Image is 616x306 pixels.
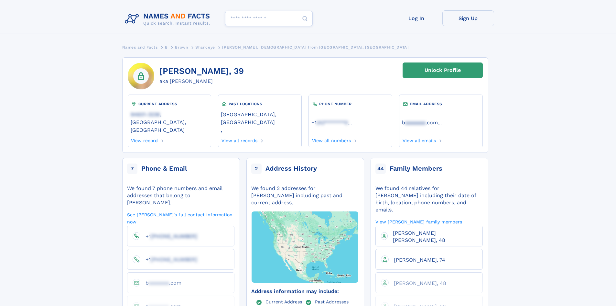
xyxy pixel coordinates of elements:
span: [PERSON_NAME], [DEMOGRAPHIC_DATA] from [GEOGRAPHIC_DATA], [GEOGRAPHIC_DATA] [222,45,408,50]
div: We found 7 phone numbers and email addresses that belong to [PERSON_NAME]. [127,185,234,206]
span: [PERSON_NAME], 74 [394,257,445,263]
span: aaaaaaa [405,119,426,126]
a: See [PERSON_NAME]'s full contact information now [127,211,234,225]
h1: [PERSON_NAME], 39 [159,66,244,76]
span: B [165,45,168,50]
a: Brown [175,43,188,51]
a: 94601-3236, [GEOGRAPHIC_DATA], [GEOGRAPHIC_DATA] [131,111,208,133]
a: Shanceye [195,43,215,51]
span: [PHONE_NUMBER] [151,256,197,263]
a: [GEOGRAPHIC_DATA], [GEOGRAPHIC_DATA] [221,111,298,125]
a: B [165,43,168,51]
a: View all records [221,136,257,143]
a: baaaaaaa.com [140,279,181,286]
span: 7 [127,164,137,174]
div: aka [PERSON_NAME] [159,77,244,85]
a: Current Address [265,299,302,304]
div: Address History [265,164,317,173]
a: [PERSON_NAME] [PERSON_NAME], 48 [388,230,477,243]
a: Log In [391,10,442,26]
a: baaaaaaa.com [402,119,438,126]
span: [PERSON_NAME] [PERSON_NAME], 48 [393,230,445,243]
div: Phone & Email [141,164,187,173]
span: Brown [175,45,188,50]
span: 44 [375,164,386,174]
a: Past Addresses [315,299,349,304]
button: Search Button [297,11,313,27]
a: [PERSON_NAME], 48 [389,280,446,286]
div: PHONE NUMBER [311,101,389,107]
a: ... [311,119,389,126]
div: Unlock Profile [425,63,461,78]
span: [PHONE_NUMBER] [151,233,197,239]
div: Address information may include: [251,288,359,295]
span: Shanceye [195,45,215,50]
a: Sign Up [442,10,494,26]
a: View record [131,136,158,143]
div: EMAIL ADDRESS [402,101,480,107]
a: View all emails [402,136,436,143]
div: Family Members [390,164,442,173]
div: We found 2 addresses for [PERSON_NAME] including past and current address. [251,185,359,206]
a: ... [402,119,480,126]
a: +1[PHONE_NUMBER] [140,233,197,239]
input: search input [225,11,313,26]
a: Names and Facts [122,43,158,51]
a: View all numbers [311,136,351,143]
img: Map with markers on addresses Shanceye Brown [240,193,370,301]
a: [PERSON_NAME], 74 [389,256,445,263]
span: aaaaaaa [149,280,169,286]
div: We found 44 relatives for [PERSON_NAME] including their date of birth, location, phone numbers, a... [375,185,483,213]
div: PAST LOCATIONS [221,101,298,107]
a: View [PERSON_NAME] family members [375,219,462,225]
div: CURRENT ADDRESS [131,101,208,107]
span: 2 [251,164,262,174]
img: Logo Names and Facts [122,10,215,28]
span: 94601-3236 [131,111,160,118]
a: Unlock Profile [403,62,483,78]
a: +1[PHONE_NUMBER] [140,256,197,262]
span: [PERSON_NAME], 48 [394,280,446,286]
div: , [221,107,298,136]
